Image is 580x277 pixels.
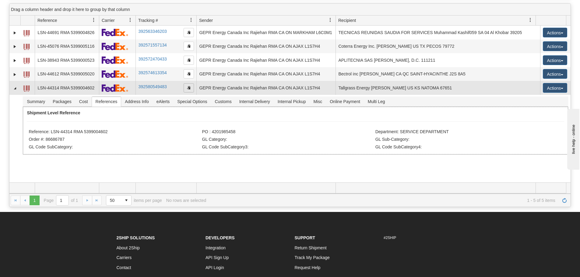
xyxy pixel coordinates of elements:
[196,26,336,40] td: GEPR Energy Canada Inc Rajiehan RMA CA ON MARKHAM L6C0M1
[12,30,18,36] a: Expand
[30,196,39,205] span: Page 1
[364,97,389,106] span: Multi Leg
[23,41,30,51] a: Label
[336,67,540,81] td: Bectrol inc [PERSON_NAME] CA QC SAINT-HYACINTHE J2S 8A5
[202,144,374,151] li: GL Code SubCategory3:
[196,40,336,54] td: GEPR Energy Canada Inc Rajiehan RMA CA ON AJAX L1S7H4
[102,29,128,36] img: 2 - FedEx Express®
[336,40,540,54] td: Coterra Energy Inc. [PERSON_NAME] US TX PECOS 79772
[202,129,374,135] li: PO : 4201985458
[375,137,547,143] li: GL Sub-Category:
[29,144,200,151] li: GL Code SubCategory:
[44,195,78,206] span: Page of 1
[110,197,118,203] span: 50
[138,43,167,47] a: 392571557134
[56,196,69,205] input: Page 1
[166,198,206,203] div: No rows are selected
[135,16,196,26] th: Press ctrl + space to group
[184,69,194,78] button: Copy to clipboard
[295,255,330,260] a: Track My Package
[196,81,336,95] td: GEPR Energy Canada Inc Rajiehan RMA CA ON AJAX L1S7H4
[184,83,194,92] button: Copy to clipboard
[236,97,274,106] span: Internal Delivery
[325,15,336,25] a: Sender filter column settings
[174,97,211,106] span: Special Options
[375,144,547,151] li: GL Code SubCategory4:
[20,16,35,26] th: Press ctrl + space to group
[295,235,315,240] strong: Support
[210,198,555,203] span: 1 - 5 of 5 items
[543,83,567,93] button: Actions
[326,97,364,106] span: Online Payment
[536,16,566,26] th: Press ctrl + space to group
[102,43,128,50] img: 2 - FedEx Express®
[202,137,374,143] li: GL Category:
[184,42,194,51] button: Copy to clipboard
[206,245,226,250] a: Integration
[138,70,167,75] a: 392574613354
[338,17,356,23] span: Recipient
[12,43,18,50] a: Expand
[12,85,18,91] a: Collapse
[37,17,57,23] span: Reference
[35,67,99,81] td: LSN-44612 RMA 5399005020
[566,107,579,169] iframe: chat widget
[102,17,115,23] span: Carrier
[12,57,18,64] a: Expand
[336,16,536,26] th: Press ctrl + space to group
[102,56,128,64] img: 2 - FedEx Express®
[211,97,235,106] span: Customs
[543,69,567,79] button: Actions
[35,40,99,54] td: LSN-45076 RMA 5399005116
[27,110,80,115] strong: Shipment Level Reference
[117,265,131,270] a: Contact
[560,196,569,205] a: Refresh
[23,55,30,65] a: Label
[336,53,540,67] td: APLITECNIA SAS [PERSON_NAME], D.C. 111211
[121,196,131,205] span: select
[196,16,336,26] th: Press ctrl + space to group
[206,265,224,270] a: API Login
[23,27,30,37] a: Label
[117,235,155,240] strong: 2Ship Solutions
[206,255,229,260] a: API Sign Up
[138,57,167,61] a: 392572470433
[117,245,140,250] a: About 2Ship
[525,15,536,25] a: Recipient filter column settings
[138,84,167,89] a: 392580549483
[99,16,135,26] th: Press ctrl + space to group
[117,255,132,260] a: Carriers
[35,26,99,40] td: LSN-44691 RMA 5399004826
[184,28,194,37] button: Copy to clipboard
[138,29,167,34] a: 392563346203
[186,15,196,25] a: Tracking # filter column settings
[102,84,128,92] img: 2 - FedEx Express®
[23,69,30,78] a: Label
[336,26,540,40] td: TECNICAS REUNIDAS SAUDIA FOR SERVICES Muhammad Kashif059 SA 04 Al Khobar 39205
[125,15,135,25] a: Carrier filter column settings
[543,55,567,65] button: Actions
[23,97,49,106] span: Summary
[184,56,194,65] button: Copy to clipboard
[375,129,547,135] li: Department: SERVICE DEPARTMENT
[12,71,18,78] a: Expand
[121,97,153,106] span: Address Info
[9,4,571,16] div: grid grouping header
[384,236,464,240] h6: #2SHIP
[106,195,162,206] span: items per page
[35,81,99,95] td: LSN-44314 RMA 5399004602
[274,97,310,106] span: Internal Pickup
[29,137,200,143] li: Order #: 86686787
[76,97,92,106] span: Cost
[295,265,321,270] a: Request Help
[543,41,567,51] button: Actions
[106,195,132,206] span: Page sizes drop down
[543,28,567,37] button: Actions
[199,17,213,23] span: Sender
[336,81,540,95] td: Tallgrass Energy [PERSON_NAME] US KS NATOMA 67651
[49,97,75,106] span: Packages
[196,67,336,81] td: GEPR Energy Canada Inc Rajiehan RMA CA ON AJAX L1S7H4
[89,15,99,25] a: Reference filter column settings
[138,17,158,23] span: Tracking #
[102,70,128,78] img: 2 - FedEx Express®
